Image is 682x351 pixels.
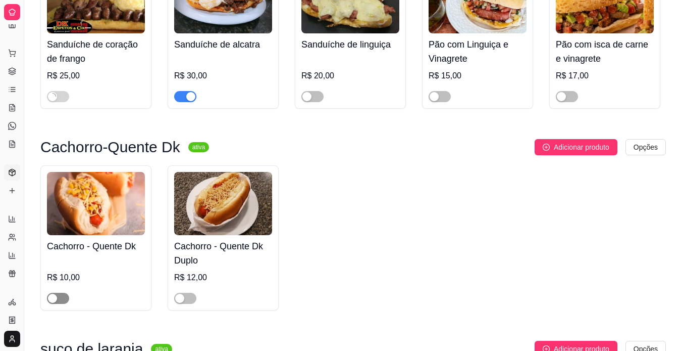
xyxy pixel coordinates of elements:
div: R$ 10,00 [47,272,145,284]
span: plus-circle [543,144,550,151]
div: R$ 17,00 [556,70,654,82]
h4: Sanduíche de alcatra [174,37,272,52]
h4: Cachorro - Quente Dk Duplo [174,239,272,268]
div: R$ 25,00 [47,70,145,82]
h4: Cachorro - Quente Dk [47,239,145,253]
h4: Sanduíche de linguiça [301,37,399,52]
div: R$ 15,00 [429,70,527,82]
img: product-image [47,172,145,235]
h4: Pão com Linguiça e Vinagrete [429,37,527,66]
div: R$ 30,00 [174,70,272,82]
div: R$ 12,00 [174,272,272,284]
h3: Cachorro-Quente Dk [40,141,180,153]
span: Adicionar produto [554,142,609,153]
sup: ativa [188,142,209,152]
h4: Sanduíche de coração de frango [47,37,145,66]
h4: Pão com isca de carne e vinagrete [556,37,654,66]
img: product-image [174,172,272,235]
span: Opções [634,142,658,153]
button: Adicionar produto [535,139,617,155]
div: R$ 20,00 [301,70,399,82]
span: loading [48,93,56,100]
button: Opções [625,139,666,155]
